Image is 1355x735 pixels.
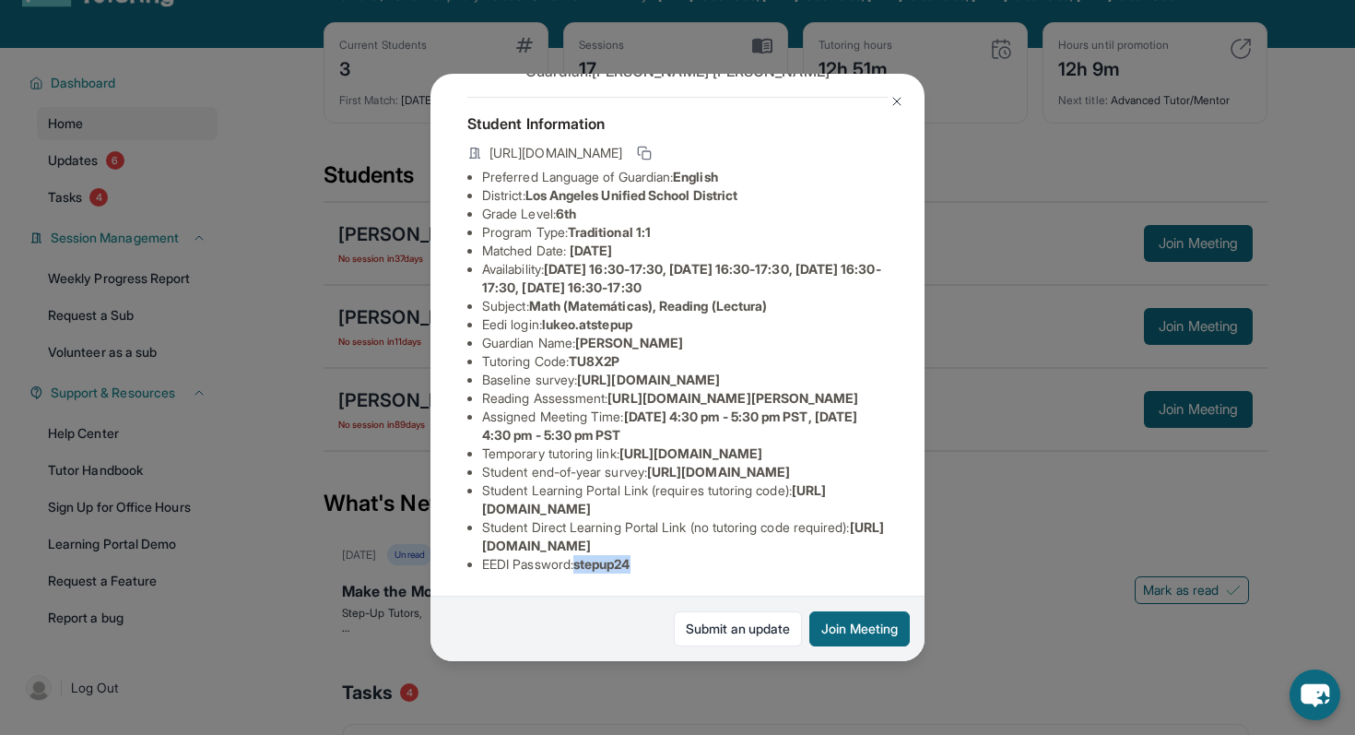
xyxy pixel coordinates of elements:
li: Reading Assessment : [482,389,888,408]
li: Grade Level: [482,205,888,223]
span: [URL][DOMAIN_NAME] [647,464,790,480]
button: Join Meeting [809,611,910,646]
li: Student Direct Learning Portal Link (no tutoring code required) : [482,518,888,555]
span: TU8X2P [569,353,619,369]
span: Traditional 1:1 [568,224,651,240]
button: Copy link [633,142,655,164]
span: 6th [556,206,576,221]
li: Availability: [482,260,888,297]
li: Tutoring Code : [482,352,888,371]
li: District: [482,186,888,205]
h4: Student Information [467,113,888,135]
span: [PERSON_NAME] [575,335,683,350]
img: Close Icon [890,94,904,109]
li: EEDI Password : [482,555,888,574]
span: [URL][DOMAIN_NAME] [489,144,622,162]
a: Submit an update [674,611,802,646]
span: [URL][DOMAIN_NAME][PERSON_NAME] [607,390,858,406]
li: Student Learning Portal Link (requires tutoring code) : [482,481,888,518]
li: Assigned Meeting Time : [482,408,888,445]
li: Matched Date: [482,242,888,260]
span: [DATE] 16:30-17:30, [DATE] 16:30-17:30, [DATE] 16:30-17:30, [DATE] 16:30-17:30 [482,261,881,295]
span: lukeo.atstepup [542,316,632,332]
li: Subject : [482,297,888,315]
span: [DATE] 4:30 pm - 5:30 pm PST, [DATE] 4:30 pm - 5:30 pm PST [482,409,857,443]
span: [DATE] [570,243,612,258]
li: Baseline survey : [482,371,888,389]
li: Guardian Name : [482,334,888,352]
span: [URL][DOMAIN_NAME] [577,372,720,387]
li: Eedi login : [482,315,888,334]
button: chat-button [1290,670,1340,720]
span: Los Angeles Unified School District [525,187,737,203]
li: Temporary tutoring link : [482,445,888,463]
span: English [673,169,718,184]
span: [URL][DOMAIN_NAME] [619,445,762,461]
li: Student end-of-year survey : [482,463,888,481]
span: Math (Matemáticas), Reading (Lectura) [529,298,768,314]
span: stepup24 [573,556,630,572]
li: Preferred Language of Guardian: [482,168,888,186]
li: Program Type: [482,223,888,242]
